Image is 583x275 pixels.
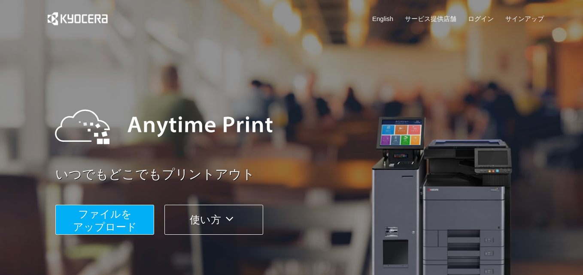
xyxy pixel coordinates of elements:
span: ファイルを ​​アップロード [73,208,137,233]
a: ログイン [468,14,494,23]
a: サインアップ [505,14,544,23]
button: 使い方 [164,205,263,235]
button: ファイルを​​アップロード [55,205,154,235]
a: サービス提供店舗 [405,14,456,23]
a: English [372,14,393,23]
a: いつでもどこでもプリントアウト [55,165,549,184]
